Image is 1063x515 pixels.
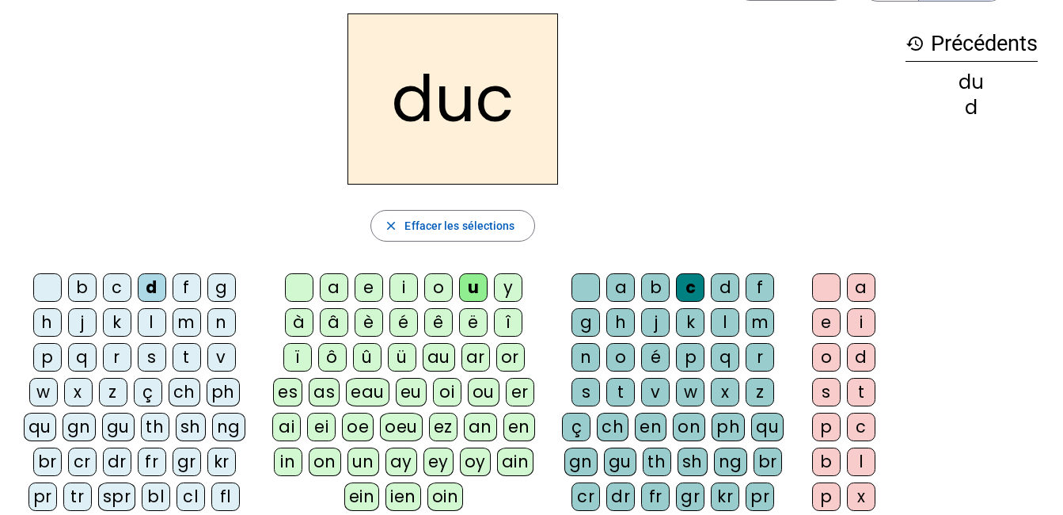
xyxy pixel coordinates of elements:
[847,343,875,372] div: d
[606,483,635,511] div: dr
[712,413,745,441] div: ph
[606,308,635,337] div: h
[141,413,169,441] div: th
[68,343,97,372] div: q
[33,448,62,476] div: br
[207,448,236,476] div: kr
[423,448,454,476] div: ey
[812,378,841,406] div: s
[711,273,739,302] div: d
[676,273,704,302] div: c
[905,73,1038,92] div: du
[606,378,635,406] div: t
[103,343,131,372] div: r
[98,483,136,511] div: spr
[751,413,784,441] div: qu
[641,483,670,511] div: fr
[571,308,600,337] div: g
[571,378,600,406] div: s
[635,413,666,441] div: en
[134,378,162,406] div: ç
[33,308,62,337] div: h
[320,273,348,302] div: a
[176,413,206,441] div: sh
[138,308,166,337] div: l
[812,483,841,511] div: p
[676,308,704,337] div: k
[714,448,747,476] div: ng
[285,308,313,337] div: à
[746,308,774,337] div: m
[207,273,236,302] div: g
[318,343,347,372] div: ô
[433,378,461,406] div: oi
[673,413,705,441] div: on
[643,448,671,476] div: th
[746,273,774,302] div: f
[847,483,875,511] div: x
[142,483,170,511] div: bl
[63,413,96,441] div: gn
[562,413,590,441] div: ç
[423,343,455,372] div: au
[461,343,490,372] div: ar
[606,273,635,302] div: a
[847,413,875,441] div: c
[169,378,200,406] div: ch
[503,413,535,441] div: en
[812,308,841,337] div: e
[571,483,600,511] div: cr
[307,413,336,441] div: ei
[604,448,636,476] div: gu
[177,483,205,511] div: cl
[320,308,348,337] div: â
[464,413,497,441] div: an
[468,378,499,406] div: ou
[459,273,488,302] div: u
[274,448,302,476] div: in
[847,448,875,476] div: l
[68,308,97,337] div: j
[370,210,534,242] button: Effacer les sélections
[347,448,379,476] div: un
[404,216,514,235] span: Effacer les sélections
[496,343,525,372] div: or
[273,378,302,406] div: es
[103,273,131,302] div: c
[746,483,774,511] div: pr
[29,378,58,406] div: w
[173,273,201,302] div: f
[506,378,534,406] div: er
[103,448,131,476] div: dr
[28,483,57,511] div: pr
[847,308,875,337] div: i
[355,273,383,302] div: e
[905,98,1038,117] div: d
[427,483,464,511] div: oin
[424,273,453,302] div: o
[138,448,166,476] div: fr
[309,448,341,476] div: on
[571,343,600,372] div: n
[33,343,62,372] div: p
[389,273,418,302] div: i
[711,483,739,511] div: kr
[68,273,97,302] div: b
[353,343,382,372] div: û
[283,343,312,372] div: ï
[103,308,131,337] div: k
[389,308,418,337] div: é
[346,378,389,406] div: eau
[494,308,522,337] div: î
[344,483,380,511] div: ein
[272,413,301,441] div: ai
[396,378,427,406] div: eu
[173,448,201,476] div: gr
[641,378,670,406] div: v
[173,343,201,372] div: t
[347,13,558,185] h2: duc
[342,413,374,441] div: oe
[641,343,670,372] div: é
[711,343,739,372] div: q
[385,483,421,511] div: ien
